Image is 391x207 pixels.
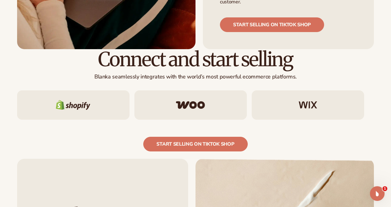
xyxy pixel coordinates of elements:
h2: Connect and start selling [17,49,374,70]
a: Start selling on tiktok shop [220,17,324,32]
iframe: Intercom live chat [370,186,385,201]
span: 1 [382,186,387,191]
a: start selling on tiktok shop [143,137,247,151]
img: Wix logo. [299,101,317,109]
img: Woo commerce logo. [176,101,205,109]
img: Shopify logo. [56,100,90,110]
p: Blanka seamlessly integrates with the world’s most powerful ecommerce platforms. [17,73,374,80]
